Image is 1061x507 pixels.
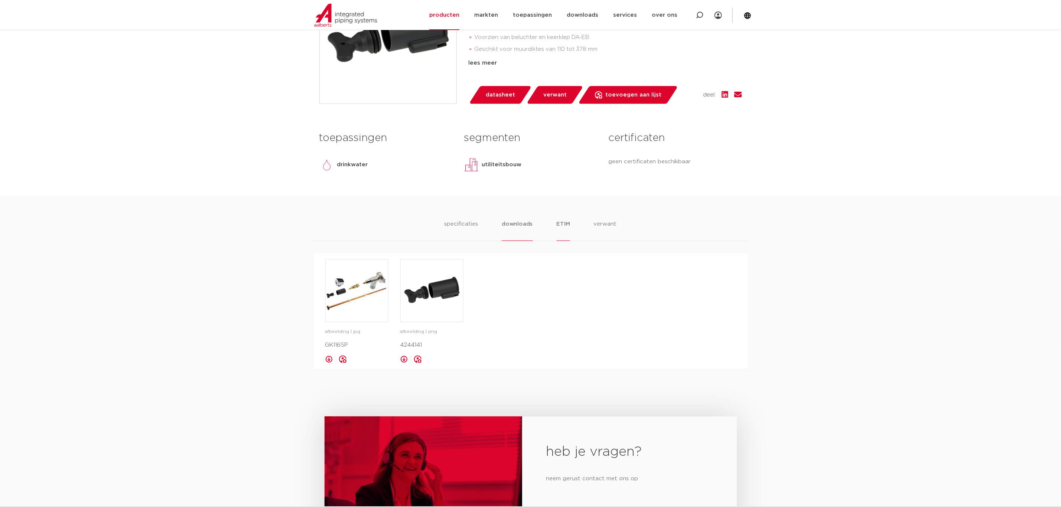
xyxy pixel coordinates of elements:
a: image for GK116SP [325,259,388,322]
h3: certificaten [608,131,742,145]
li: Geschikt voor muurdiktes van 110 tot 378 mm [475,43,742,55]
li: verwant [594,220,617,241]
img: image for 4244141 [401,259,463,322]
h2: heb je vragen? [546,443,713,461]
img: drinkwater [319,157,334,172]
p: 4244141 [400,341,463,350]
p: utiliteitsbouw [482,160,521,169]
p: neem gerust contact met ons op [546,473,713,485]
p: geen certificaten beschikbaar [608,157,742,166]
h3: segmenten [464,131,597,145]
h3: toepassingen [319,131,453,145]
li: ETIM [557,220,570,241]
img: image for GK116SP [326,259,388,322]
span: deel: [703,91,716,99]
li: Voorzien van beluchter en keerklep DA-EB [475,32,742,43]
img: utiliteitsbouw [464,157,479,172]
a: image for 4244141 [400,259,463,322]
p: afbeelding | jpg [325,328,388,336]
span: verwant [543,89,567,101]
span: toevoegen aan lijst [605,89,661,101]
div: lees meer [469,59,742,68]
p: GK116SP [325,341,388,350]
li: specificaties [444,220,478,241]
a: datasheet [469,86,532,104]
a: verwant [526,86,583,104]
p: drinkwater [337,160,368,169]
li: downloads [502,220,533,241]
p: afbeelding | png [400,328,463,336]
span: datasheet [486,89,515,101]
